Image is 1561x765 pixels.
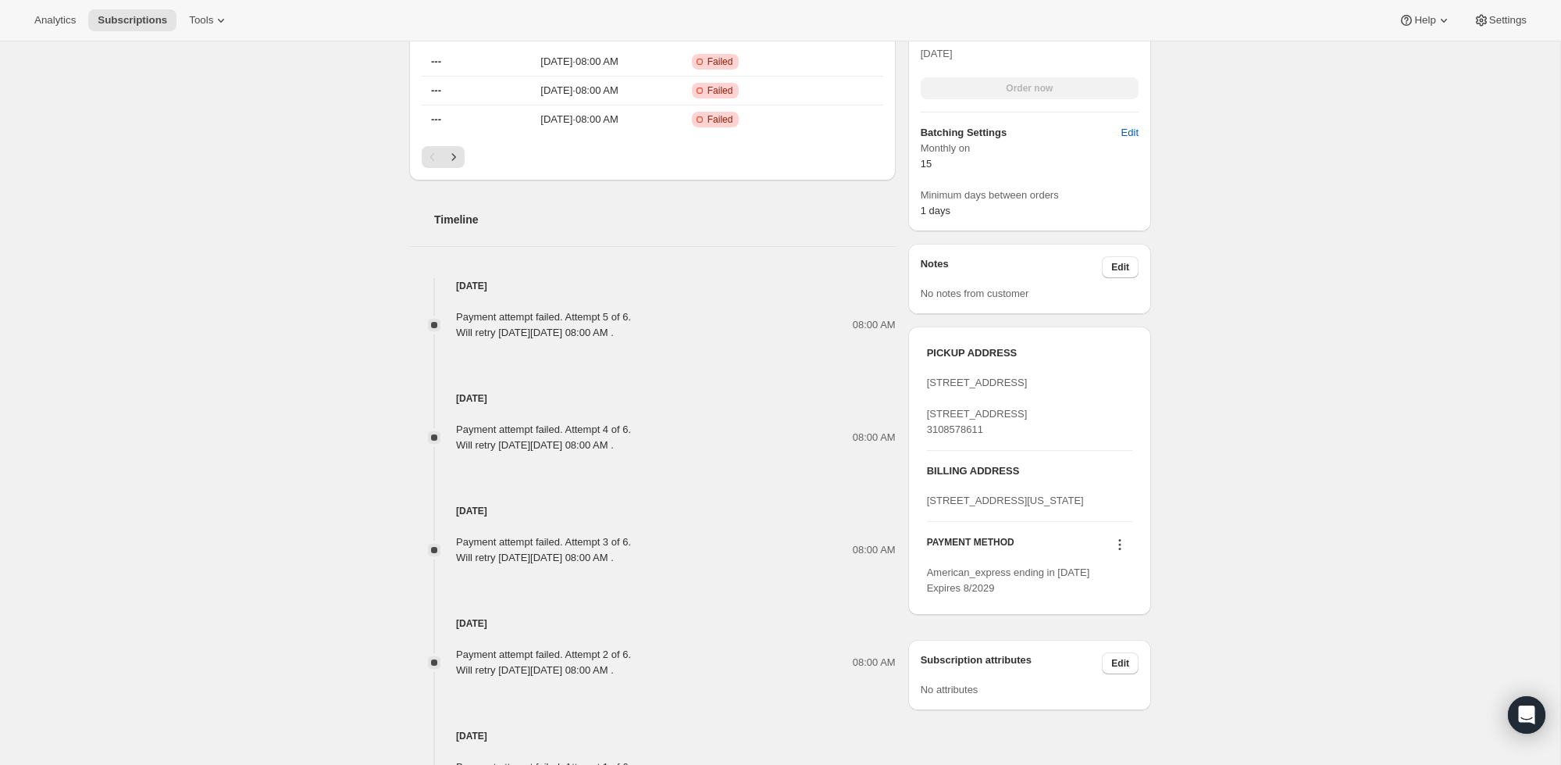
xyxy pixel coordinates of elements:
[443,146,465,168] button: Next
[1489,14,1527,27] span: Settings
[456,309,631,341] div: Payment attempt failed. Attempt 5 of 6. Will retry [DATE][DATE] 08:00 AM .
[88,9,176,31] button: Subscriptions
[409,391,896,406] h4: [DATE]
[456,422,631,453] div: Payment attempt failed. Attempt 4 of 6. Will retry [DATE][DATE] 08:00 AM .
[409,728,896,744] h4: [DATE]
[921,188,1139,203] span: Minimum days between orders
[409,616,896,631] h4: [DATE]
[431,113,441,125] span: ---
[25,9,85,31] button: Analytics
[422,146,883,168] nav: Pagination
[434,212,896,227] h2: Timeline
[502,83,658,98] span: [DATE] · 08:00 AM
[921,256,1103,278] h3: Notes
[921,205,950,216] span: 1 days
[921,288,1029,299] span: No notes from customer
[456,534,631,566] div: Payment attempt failed. Attempt 3 of 6. Will retry [DATE][DATE] 08:00 AM .
[1102,652,1139,674] button: Edit
[180,9,238,31] button: Tools
[1414,14,1435,27] span: Help
[921,48,953,59] span: [DATE]
[707,55,733,68] span: Failed
[921,141,1139,156] span: Monthly on
[853,430,896,445] span: 08:00 AM
[1121,125,1139,141] span: Edit
[921,158,932,170] span: 15
[409,278,896,294] h4: [DATE]
[502,112,658,127] span: [DATE] · 08:00 AM
[927,377,1028,435] span: [STREET_ADDRESS] [STREET_ADDRESS] 3108578611
[927,345,1132,361] h3: PICKUP ADDRESS
[921,684,978,695] span: No attributes
[927,536,1014,557] h3: PAYMENT METHOD
[34,14,76,27] span: Analytics
[927,463,1132,479] h3: BILLING ADDRESS
[1111,657,1129,670] span: Edit
[189,14,213,27] span: Tools
[1111,261,1129,273] span: Edit
[1389,9,1460,31] button: Help
[456,647,631,678] div: Payment attempt failed. Attempt 2 of 6. Will retry [DATE][DATE] 08:00 AM .
[1508,696,1545,734] div: Open Intercom Messenger
[1112,120,1148,145] button: Edit
[431,84,441,96] span: ---
[707,113,733,126] span: Failed
[853,542,896,558] span: 08:00 AM
[853,317,896,333] span: 08:00 AM
[853,655,896,670] span: 08:00 AM
[431,55,441,67] span: ---
[927,567,1090,594] span: American_express ending in [DATE] Expires 8/2029
[98,14,167,27] span: Subscriptions
[927,495,1084,506] span: [STREET_ADDRESS][US_STATE]
[1464,9,1536,31] button: Settings
[1102,256,1139,278] button: Edit
[707,84,733,97] span: Failed
[502,54,658,70] span: [DATE] · 08:00 AM
[921,125,1121,141] h6: Batching Settings
[921,652,1103,674] h3: Subscription attributes
[409,503,896,519] h4: [DATE]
